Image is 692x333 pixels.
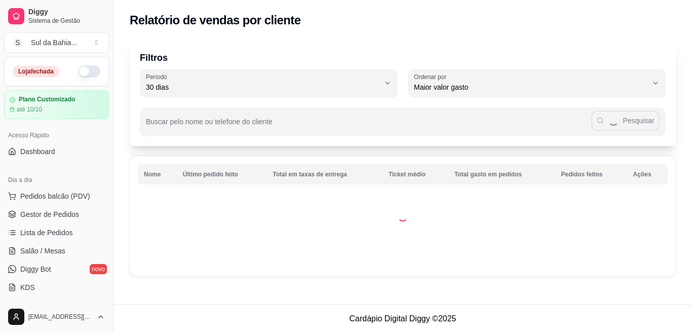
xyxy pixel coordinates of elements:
p: Filtros [140,51,666,65]
button: Ordenar porMaior valor gasto [408,69,666,97]
h2: Relatório de vendas por cliente [130,12,301,28]
footer: Cardápio Digital Diggy © 2025 [113,304,692,333]
a: Diggy Botnovo [4,261,109,277]
span: Gestor de Pedidos [20,209,79,219]
label: Período [146,72,170,81]
a: Lista de Pedidos [4,225,109,241]
span: [EMAIL_ADDRESS][DOMAIN_NAME] [28,313,93,321]
a: Salão / Mesas [4,243,109,259]
input: Buscar pelo nome ou telefone do cliente [146,121,591,131]
span: Maior valor gasto [414,82,647,92]
span: Dashboard [20,146,55,157]
article: Plano Customizado [19,96,75,103]
a: Plano Customizadoaté 10/10 [4,90,109,119]
div: Dia a dia [4,172,109,188]
div: Sul da Bahia ... [31,38,77,48]
span: Diggy [28,8,105,17]
a: Gestor de Pedidos [4,206,109,223]
button: Período30 dias [140,69,398,97]
a: Dashboard [4,143,109,160]
span: Lista de Pedidos [20,228,73,238]
span: Sistema de Gestão [28,17,105,25]
span: 30 dias [146,82,379,92]
span: Pedidos balcão (PDV) [20,191,90,201]
article: até 10/10 [17,105,42,114]
button: Pedidos balcão (PDV) [4,188,109,204]
button: [EMAIL_ADDRESS][DOMAIN_NAME] [4,305,109,329]
div: Loading [398,211,408,221]
label: Ordenar por [414,72,450,81]
span: KDS [20,282,35,292]
button: Alterar Status [78,65,100,78]
a: DiggySistema de Gestão [4,4,109,28]
div: Acesso Rápido [4,127,109,143]
span: Salão / Mesas [20,246,65,256]
button: Select a team [4,32,109,53]
span: S [13,38,23,48]
div: Loja fechada [13,66,59,77]
a: KDS [4,279,109,295]
span: Diggy Bot [20,264,51,274]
